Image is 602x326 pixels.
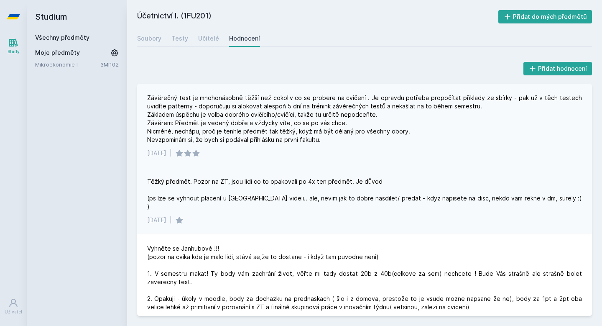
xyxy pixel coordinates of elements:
[137,10,498,23] h2: Účetnictví I. (1FU201)
[5,309,22,315] div: Uživatel
[35,49,80,57] span: Moje předměty
[147,94,582,144] div: Závěrečný test je mnohonásobně těžší než cokoliv co se probere na cvičení . Je opravdu potřeba pr...
[170,216,172,224] div: |
[198,30,219,47] a: Učitelé
[229,30,260,47] a: Hodnocení
[147,149,166,157] div: [DATE]
[171,34,188,43] div: Testy
[137,34,161,43] div: Soubory
[100,61,119,68] a: 3MI102
[2,294,25,319] a: Uživatel
[198,34,219,43] div: Učitelé
[35,34,89,41] a: Všechny předměty
[35,60,100,69] a: Mikroekonomie I
[8,49,20,55] div: Study
[147,177,582,211] div: Těžký předmět. Pozor na ZT, jsou lidi co to opakovali po 4x ten předmět. Je důvod (ps lze se vyhn...
[147,216,166,224] div: [DATE]
[137,30,161,47] a: Soubory
[170,149,172,157] div: |
[229,34,260,43] div: Hodnocení
[523,62,592,75] button: Přidat hodnocení
[2,33,25,59] a: Study
[498,10,592,23] button: Přidat do mých předmětů
[171,30,188,47] a: Testy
